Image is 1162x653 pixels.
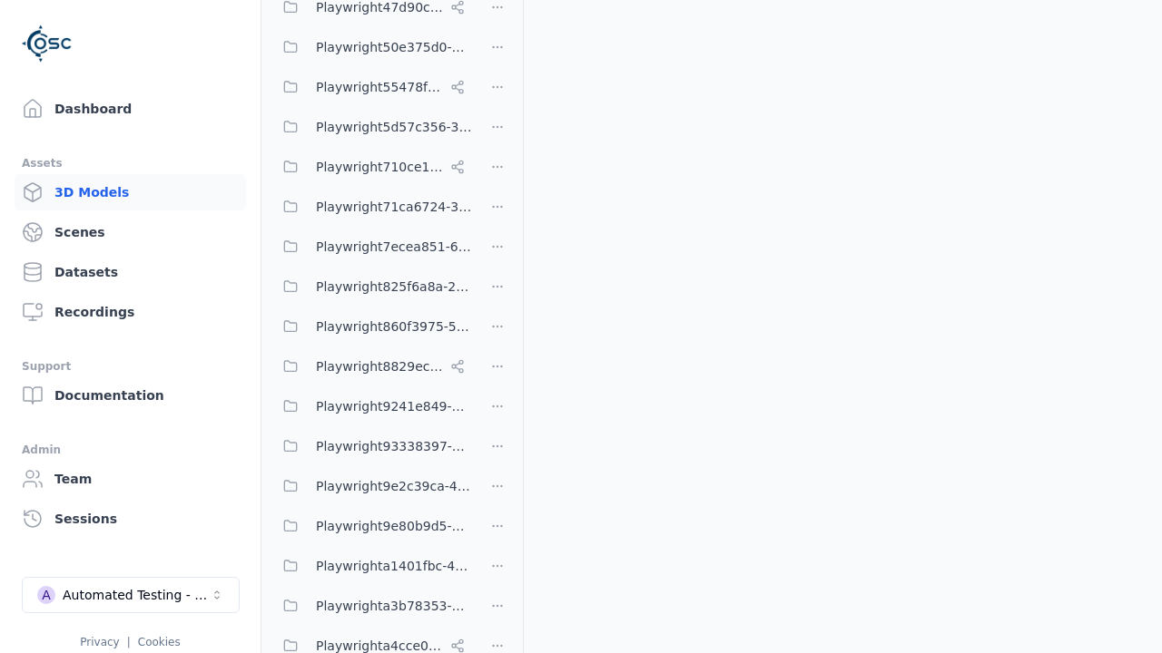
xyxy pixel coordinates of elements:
[63,586,210,604] div: Automated Testing - Playwright
[22,577,240,613] button: Select a workspace
[272,69,472,105] button: Playwright55478f86-28dc-49b8-8d1f-c7b13b14578c
[272,308,472,345] button: Playwright860f3975-5dc8-4d7a-b442-5c31e1f90984
[22,356,239,377] div: Support
[316,316,472,337] span: Playwright860f3975-5dc8-4d7a-b442-5c31e1f90984
[316,395,472,417] span: Playwright9241e849-7ba1-474f-9275-02cfa81d37fc
[272,149,472,185] button: Playwright710ce123-85fd-4f8c-9759-23c3308d8830
[80,636,119,648] a: Privacy
[316,196,472,218] span: Playwright71ca6724-3ab4-44ec-be6f-c4a023163d89
[15,501,246,537] a: Sessions
[316,555,472,577] span: Playwrighta1401fbc-43d7-48dd-a309-be935d99d708
[15,377,246,414] a: Documentation
[316,595,472,617] span: Playwrighta3b78353-5999-46c5-9eab-70007203469a
[316,515,472,537] span: Playwright9e80b9d5-ab0b-4e8f-a3de-da46b25b8298
[15,174,246,210] a: 3D Models
[272,229,472,265] button: Playwright7ecea851-649a-419a-985e-fcff41a98b20
[22,439,239,461] div: Admin
[272,189,472,225] button: Playwright71ca6724-3ab4-44ec-be6f-c4a023163d89
[316,276,472,297] span: Playwright825f6a8a-2a7a-425c-94f7-650318982f69
[15,461,246,497] a: Team
[272,29,472,65] button: Playwright50e375d0-6f38-48a7-96e0-b0dcfa24b72f
[127,636,131,648] span: |
[316,475,472,497] span: Playwright9e2c39ca-48c3-4c03-98f4-0435f3624ea6
[272,428,472,464] button: Playwright93338397-b2fb-421c-ae48-639c0e37edfa
[37,586,55,604] div: A
[272,548,472,584] button: Playwrighta1401fbc-43d7-48dd-a309-be935d99d708
[316,116,472,138] span: Playwright5d57c356-39f7-47ed-9ab9-d0409ac6cddc
[316,356,443,377] span: Playwright8829ec83-5e68-4376-b984-049061a310ed
[15,294,246,330] a: Recordings
[272,468,472,504] button: Playwright9e2c39ca-48c3-4c03-98f4-0435f3624ea6
[22,18,73,69] img: Logo
[316,236,472,258] span: Playwright7ecea851-649a-419a-985e-fcff41a98b20
[316,76,443,98] span: Playwright55478f86-28dc-49b8-8d1f-c7b13b14578c
[272,109,472,145] button: Playwright5d57c356-39f7-47ed-9ab9-d0409ac6cddc
[15,214,246,250] a: Scenes
[272,588,472,624] button: Playwrighta3b78353-5999-46c5-9eab-70007203469a
[316,36,472,58] span: Playwright50e375d0-6f38-48a7-96e0-b0dcfa24b72f
[138,636,181,648] a: Cookies
[22,152,239,174] div: Assets
[272,508,472,544] button: Playwright9e80b9d5-ab0b-4e8f-a3de-da46b25b8298
[272,268,472,305] button: Playwright825f6a8a-2a7a-425c-94f7-650318982f69
[272,348,472,385] button: Playwright8829ec83-5e68-4376-b984-049061a310ed
[272,388,472,424] button: Playwright9241e849-7ba1-474f-9275-02cfa81d37fc
[316,156,443,178] span: Playwright710ce123-85fd-4f8c-9759-23c3308d8830
[15,91,246,127] a: Dashboard
[15,254,246,290] a: Datasets
[316,435,472,457] span: Playwright93338397-b2fb-421c-ae48-639c0e37edfa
